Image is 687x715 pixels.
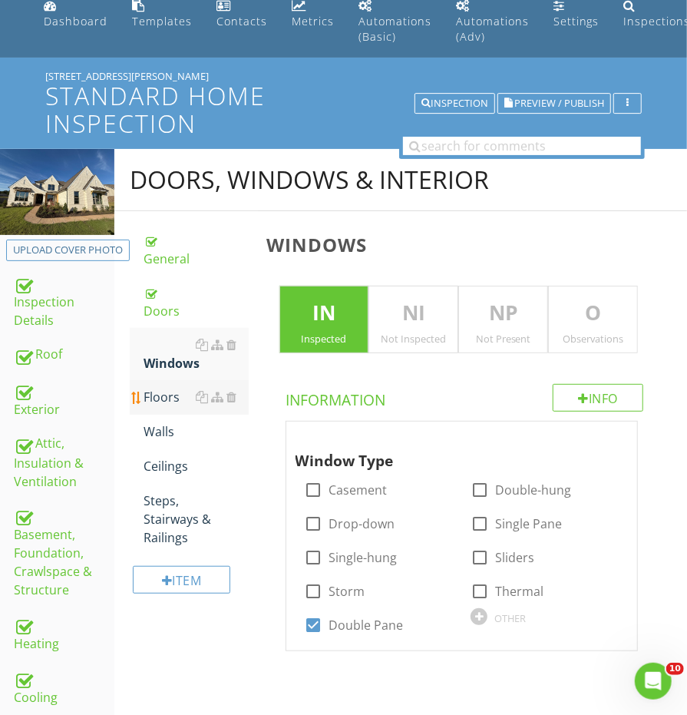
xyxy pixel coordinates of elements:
[280,333,368,345] div: Inspected
[497,95,611,109] a: Preview / Publish
[14,345,114,365] div: Roof
[14,668,114,707] div: Cooling
[514,98,604,108] span: Preview / Publish
[495,516,562,531] label: Single Pane
[216,14,267,28] div: Contacts
[358,14,431,44] div: Automations (Basic)
[403,137,641,155] input: search for comments
[267,234,662,255] h3: Windows
[286,384,643,410] h4: Information
[369,333,457,345] div: Not Inspected
[133,566,230,594] div: Item
[329,584,365,599] label: Storm
[296,428,612,472] div: Window Type
[14,380,114,419] div: Exterior
[329,550,398,565] label: Single-hung
[459,333,547,345] div: Not Present
[14,506,114,600] div: Basement, Foundation, Crawlspace & Structure
[13,243,123,258] div: Upload cover photo
[45,82,642,136] h1: Standard Home Inspection
[292,14,334,28] div: Metrics
[144,388,248,406] div: Floors
[144,422,248,441] div: Walls
[635,663,672,700] iframe: Intercom live chat
[553,14,599,28] div: Settings
[549,333,637,345] div: Observations
[549,298,637,329] p: O
[132,14,192,28] div: Templates
[280,298,368,329] p: IN
[130,164,489,195] div: Doors, Windows & Interior
[14,614,114,653] div: Heating
[421,98,488,109] div: Inspection
[144,336,248,372] div: Windows
[45,70,642,82] div: [STREET_ADDRESS][PERSON_NAME]
[329,617,404,633] label: Double Pane
[415,95,495,109] a: Inspection
[459,298,547,329] p: NP
[415,93,495,114] button: Inspection
[494,612,526,624] div: OTHER
[14,434,114,491] div: Attic, Insulation & Ventilation
[495,550,534,565] label: Sliders
[369,298,457,329] p: NI
[495,584,543,599] label: Thermal
[144,283,248,320] div: Doors
[44,14,107,28] div: Dashboard
[14,273,114,330] div: Inspection Details
[456,14,529,44] div: Automations (Adv)
[6,240,130,261] button: Upload cover photo
[144,457,248,475] div: Ceilings
[329,516,395,531] label: Drop-down
[666,663,684,675] span: 10
[495,482,571,498] label: Double-hung
[144,492,248,547] div: Steps, Stairways & Railings
[144,231,248,268] div: General
[497,93,611,114] button: Preview / Publish
[329,482,388,498] label: Casement
[553,384,643,412] div: Info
